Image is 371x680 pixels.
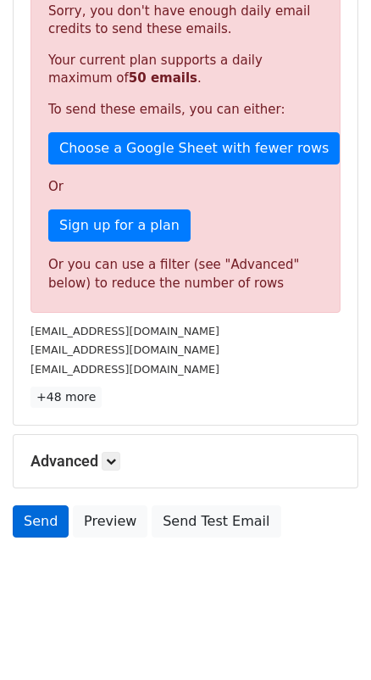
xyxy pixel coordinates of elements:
a: +48 more [30,387,102,408]
a: Send [13,505,69,538]
small: [EMAIL_ADDRESS][DOMAIN_NAME] [30,343,219,356]
a: Preview [73,505,147,538]
p: Sorry, you don't have enough daily email credits to send these emails. [48,3,323,38]
strong: 50 emails [129,70,197,86]
iframe: Chat Widget [286,599,371,680]
p: Your current plan supports a daily maximum of . [48,52,323,87]
a: Sign up for a plan [48,209,191,242]
div: Or you can use a filter (see "Advanced" below) to reduce the number of rows [48,255,323,293]
small: [EMAIL_ADDRESS][DOMAIN_NAME] [30,363,219,376]
p: Or [48,178,323,196]
p: To send these emails, you can either: [48,101,323,119]
a: Choose a Google Sheet with fewer rows [48,132,340,164]
a: Send Test Email [152,505,280,538]
div: 聊天小组件 [286,599,371,680]
h5: Advanced [30,452,341,471]
small: [EMAIL_ADDRESS][DOMAIN_NAME] [30,325,219,337]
